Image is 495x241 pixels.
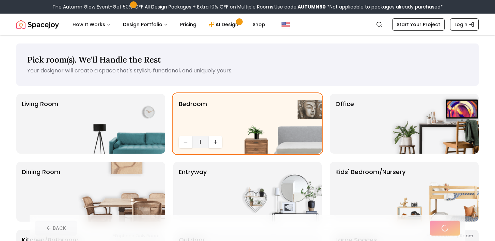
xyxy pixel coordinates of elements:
[195,138,206,146] span: 1
[282,20,290,29] img: United States
[78,162,165,222] img: Dining Room
[392,162,479,222] img: Kids' Bedroom/Nursery
[22,99,58,148] p: Living Room
[175,18,202,31] a: Pricing
[27,54,161,65] span: Pick room(s). We'll Handle the Rest
[274,3,326,10] span: Use code:
[450,18,479,31] a: Login
[22,167,60,216] p: Dining Room
[179,167,207,216] p: entryway
[179,99,207,133] p: Bedroom
[326,3,443,10] span: *Not applicable to packages already purchased*
[67,18,271,31] nav: Main
[235,94,322,154] img: Bedroom
[52,3,443,10] div: The Autumn Glow Event-Get 50% OFF All Design Packages + Extra 10% OFF on Multiple Rooms.
[335,99,354,148] p: Office
[16,18,59,31] img: Spacejoy Logo
[78,94,165,154] img: Living Room
[392,94,479,154] img: Office
[247,18,271,31] a: Shop
[117,18,173,31] button: Design Portfolio
[203,18,246,31] a: AI Design
[209,136,222,148] button: Increase quantity
[67,18,116,31] button: How It Works
[27,67,468,75] p: Your designer will create a space that's stylish, functional, and uniquely yours.
[179,136,192,148] button: Decrease quantity
[235,162,322,222] img: entryway
[16,14,479,35] nav: Global
[392,18,445,31] a: Start Your Project
[298,3,326,10] b: AUTUMN50
[16,18,59,31] a: Spacejoy
[335,167,405,216] p: Kids' Bedroom/Nursery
